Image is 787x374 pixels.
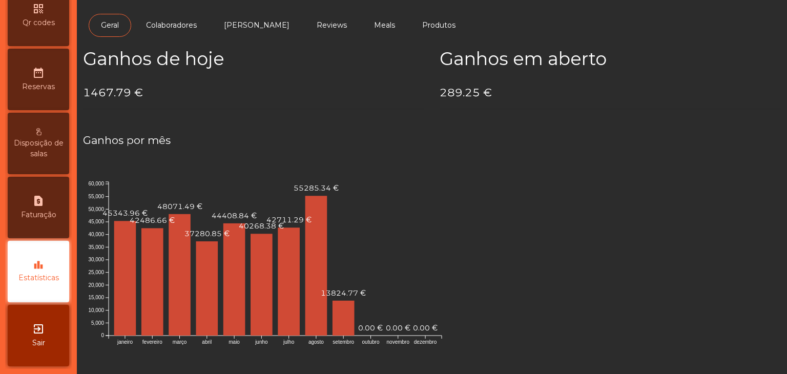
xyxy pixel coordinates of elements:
[333,339,354,345] text: setembro
[88,219,104,224] text: 45,000
[91,320,104,325] text: 5,000
[101,333,104,338] text: 0
[362,339,380,345] text: outubro
[212,211,257,220] text: 44408.84 €
[32,338,45,348] span: Sair
[102,209,148,218] text: 45343.96 €
[229,339,240,345] text: maio
[88,232,104,237] text: 40,000
[32,323,45,335] i: exit_to_app
[83,133,781,148] h4: Ganhos por mês
[88,307,104,313] text: 10,000
[88,206,104,212] text: 50,000
[304,14,359,37] a: Reviews
[184,229,230,238] text: 37280.85 €
[88,257,104,262] text: 30,000
[23,17,55,28] span: Qr codes
[358,323,383,333] text: 0.00 €
[212,14,302,37] a: [PERSON_NAME]
[32,67,45,79] i: date_range
[440,85,781,100] h4: 289.25 €
[202,339,212,345] text: abril
[255,339,268,345] text: junho
[89,14,131,37] a: Geral
[10,138,67,159] span: Disposição de salas
[88,194,104,199] text: 55,000
[362,14,407,37] a: Meals
[134,14,209,37] a: Colaboradores
[386,323,410,333] text: 0.00 €
[239,221,284,231] text: 40268.38 €
[294,183,339,193] text: 55285.34 €
[88,244,104,250] text: 35,000
[440,48,781,70] h2: Ganhos em aberto
[88,181,104,186] text: 60,000
[32,195,45,207] i: request_page
[83,85,424,100] h4: 1467.79 €
[117,339,133,345] text: janeiro
[308,339,324,345] text: agosto
[18,273,59,283] span: Estatísticas
[142,339,162,345] text: fevereiro
[88,282,104,287] text: 20,000
[88,269,104,275] text: 25,000
[387,339,410,345] text: novembro
[413,323,438,333] text: 0.00 €
[21,210,56,220] span: Faturação
[88,295,104,300] text: 15,000
[33,260,44,270] i: leaderboard
[130,216,175,225] text: 42486.66 €
[283,339,295,345] text: julho
[83,48,424,70] h2: Ganhos de hoje
[321,288,366,298] text: 13824.77 €
[157,202,202,211] text: 48071.49 €
[414,339,437,345] text: dezembro
[266,215,312,224] text: 42711.29 €
[22,81,55,92] span: Reservas
[32,3,45,15] i: qr_code
[410,14,468,37] a: Produtos
[173,339,187,345] text: março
